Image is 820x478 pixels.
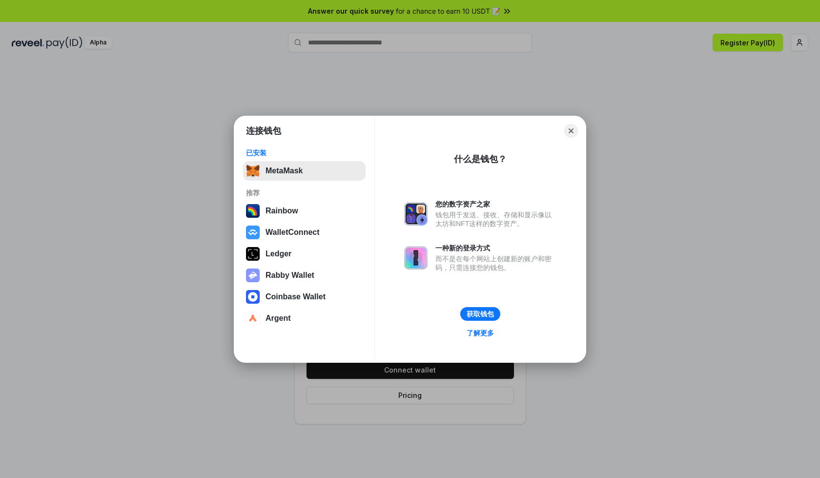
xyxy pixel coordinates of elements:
[266,207,298,215] div: Rainbow
[454,153,507,165] div: 什么是钱包？
[246,125,281,137] h1: 连接钱包
[460,307,500,321] button: 获取钱包
[246,148,363,157] div: 已安装
[435,210,556,228] div: 钱包用于发送、接收、存储和显示像以太坊和NFT这样的数字资产。
[467,329,494,337] div: 了解更多
[435,200,556,208] div: 您的数字资产之家
[246,247,260,261] img: svg+xml,%3Csvg%20xmlns%3D%22http%3A%2F%2Fwww.w3.org%2F2000%2Fsvg%22%20width%3D%2228%22%20height%3...
[243,244,366,264] button: Ledger
[243,161,366,181] button: MetaMask
[243,287,366,307] button: Coinbase Wallet
[435,254,556,272] div: 而不是在每个网站上创建新的账户和密码，只需连接您的钱包。
[266,166,303,175] div: MetaMask
[467,310,494,318] div: 获取钱包
[246,312,260,325] img: svg+xml,%3Csvg%20width%3D%2228%22%20height%3D%2228%22%20viewBox%3D%220%200%2028%2028%22%20fill%3D...
[266,271,314,280] div: Rabby Wallet
[246,290,260,304] img: svg+xml,%3Csvg%20width%3D%2228%22%20height%3D%2228%22%20viewBox%3D%220%200%2028%2028%22%20fill%3D...
[435,244,556,252] div: 一种新的登录方式
[246,226,260,239] img: svg+xml,%3Csvg%20width%3D%2228%22%20height%3D%2228%22%20viewBox%3D%220%200%2028%2028%22%20fill%3D...
[243,201,366,221] button: Rainbow
[243,266,366,285] button: Rabby Wallet
[246,204,260,218] img: svg+xml,%3Csvg%20width%3D%22120%22%20height%3D%22120%22%20viewBox%3D%220%200%20120%20120%22%20fil...
[404,202,428,226] img: svg+xml,%3Csvg%20xmlns%3D%22http%3A%2F%2Fwww.w3.org%2F2000%2Fsvg%22%20fill%3D%22none%22%20viewBox...
[246,269,260,282] img: svg+xml,%3Csvg%20xmlns%3D%22http%3A%2F%2Fwww.w3.org%2F2000%2Fsvg%22%20fill%3D%22none%22%20viewBox...
[246,164,260,178] img: svg+xml,%3Csvg%20fill%3D%22none%22%20height%3D%2233%22%20viewBox%3D%220%200%2035%2033%22%20width%...
[243,309,366,328] button: Argent
[266,292,326,301] div: Coinbase Wallet
[461,327,500,339] a: 了解更多
[266,228,320,237] div: WalletConnect
[564,124,578,138] button: Close
[404,246,428,270] img: svg+xml,%3Csvg%20xmlns%3D%22http%3A%2F%2Fwww.w3.org%2F2000%2Fsvg%22%20fill%3D%22none%22%20viewBox...
[246,188,363,197] div: 推荐
[243,223,366,242] button: WalletConnect
[266,314,291,323] div: Argent
[266,249,291,258] div: Ledger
